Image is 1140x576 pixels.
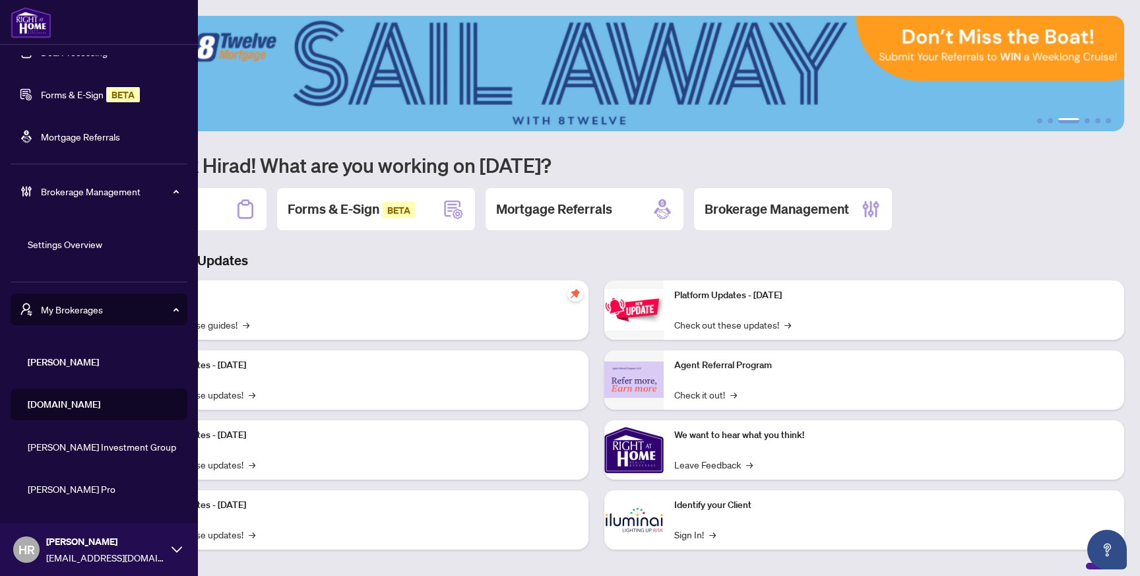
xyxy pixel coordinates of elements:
[139,428,578,443] p: Platform Updates - [DATE]
[11,7,51,38] img: logo
[674,387,737,402] a: Check it out!→
[18,540,35,559] span: HR
[28,280,148,292] a: Brokerage Profile & Branches
[1037,118,1042,123] button: 1
[28,397,178,412] span: [DOMAIN_NAME]
[249,527,255,542] span: →
[1058,118,1079,123] button: 3
[46,550,165,565] span: [EMAIL_ADDRESS][DOMAIN_NAME]
[1087,530,1127,569] button: Open asap
[243,317,249,332] span: →
[41,46,108,58] a: Deal Processing
[41,302,178,317] span: My Brokerages
[730,387,737,402] span: →
[28,355,178,369] span: [PERSON_NAME]
[382,202,416,218] span: BETA
[1095,118,1100,123] button: 5
[139,288,578,303] p: Self-Help
[20,303,33,316] span: user-switch
[28,482,178,496] span: [PERSON_NAME] Pro
[705,200,849,218] h2: Brokerage Management
[709,527,716,542] span: →
[784,317,791,332] span: →
[674,527,716,542] a: Sign In!→
[41,131,120,143] a: Mortgage Referrals
[28,238,102,250] a: Settings Overview
[28,439,178,454] span: [PERSON_NAME] Investment Group
[69,251,1124,270] h3: Brokerage & Industry Updates
[496,200,612,218] h2: Mortgage Referrals
[249,387,255,402] span: →
[249,457,255,472] span: →
[746,457,753,472] span: →
[46,534,165,549] span: [PERSON_NAME]
[674,498,1114,513] p: Identify your Client
[1085,118,1090,123] button: 4
[674,288,1114,303] p: Platform Updates - [DATE]
[139,498,578,513] p: Platform Updates - [DATE]
[604,362,664,398] img: Agent Referral Program
[69,152,1124,177] h1: Welcome back Hirad! What are you working on [DATE]?
[604,420,664,480] img: We want to hear what you think!
[674,428,1114,443] p: We want to hear what you think!
[288,201,416,217] span: Forms & E-Sign
[1106,118,1111,123] button: 6
[41,184,178,199] span: Brokerage Management
[139,358,578,373] p: Platform Updates - [DATE]
[674,317,791,332] a: Check out these updates!→
[1048,118,1053,123] button: 2
[674,457,753,472] a: Leave Feedback→
[41,88,140,100] a: Forms & E-SignBETA
[604,289,664,331] img: Platform Updates - June 23, 2025
[604,490,664,550] img: Identify your Client
[674,358,1114,373] p: Agent Referral Program
[69,16,1124,131] img: Slide 2
[567,286,583,302] span: pushpin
